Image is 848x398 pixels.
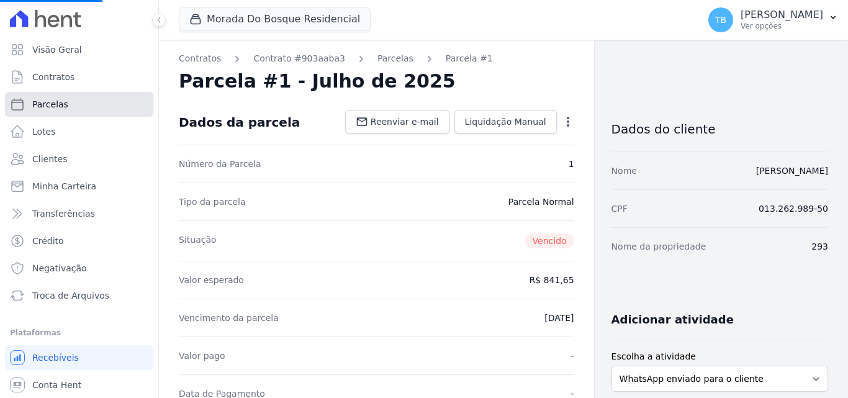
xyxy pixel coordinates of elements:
[611,350,828,363] label: Escolha a atividade
[5,174,153,199] a: Minha Carteira
[345,110,449,133] a: Reenviar e-mail
[611,312,734,327] h3: Adicionar atividade
[32,289,109,302] span: Troca de Arquivos
[179,274,244,286] dt: Valor esperado
[32,262,87,274] span: Negativação
[179,7,371,31] button: Morada Do Bosque Residencial
[179,196,246,208] dt: Tipo da parcela
[32,71,74,83] span: Contratos
[5,119,153,144] a: Lotes
[446,52,493,65] a: Parcela #1
[371,115,439,128] span: Reenviar e-mail
[715,16,726,24] span: TB
[530,274,574,286] dd: R$ 841,65
[465,115,546,128] span: Liquidação Manual
[611,165,637,177] dt: Nome
[32,180,96,192] span: Minha Carteira
[5,228,153,253] a: Crédito
[698,2,848,37] button: TB [PERSON_NAME] Ver opções
[32,235,64,247] span: Crédito
[5,373,153,397] a: Conta Hent
[5,201,153,226] a: Transferências
[5,147,153,171] a: Clientes
[5,283,153,308] a: Troca de Arquivos
[32,98,68,111] span: Parcelas
[544,312,574,324] dd: [DATE]
[179,115,300,130] div: Dados da parcela
[32,125,56,138] span: Lotes
[525,233,574,248] span: Vencido
[508,196,574,208] dd: Parcela Normal
[611,202,628,215] dt: CPF
[179,350,225,362] dt: Valor pago
[741,21,823,31] p: Ver opções
[569,158,574,170] dd: 1
[179,52,574,65] nav: Breadcrumb
[32,351,79,364] span: Recebíveis
[5,37,153,62] a: Visão Geral
[5,92,153,117] a: Parcelas
[611,122,828,137] h3: Dados do cliente
[5,65,153,89] a: Contratos
[756,166,828,176] a: [PERSON_NAME]
[5,256,153,281] a: Negativação
[253,52,345,65] a: Contrato #903aaba3
[611,240,706,253] dt: Nome da propriedade
[811,240,828,253] dd: 293
[10,325,148,340] div: Plataformas
[32,379,81,391] span: Conta Hent
[179,312,279,324] dt: Vencimento da parcela
[32,153,67,165] span: Clientes
[571,350,574,362] dd: -
[454,110,557,133] a: Liquidação Manual
[741,9,823,21] p: [PERSON_NAME]
[5,345,153,370] a: Recebíveis
[179,70,456,93] h2: Parcela #1 - Julho de 2025
[759,202,828,215] dd: 013.262.989-50
[179,52,221,65] a: Contratos
[179,233,217,248] dt: Situação
[32,43,82,56] span: Visão Geral
[377,52,413,65] a: Parcelas
[179,158,261,170] dt: Número da Parcela
[32,207,95,220] span: Transferências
